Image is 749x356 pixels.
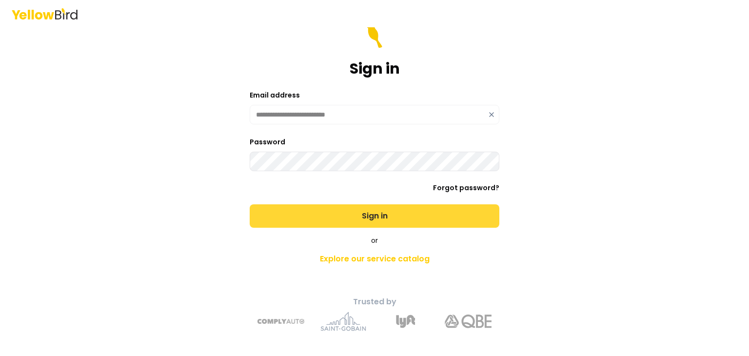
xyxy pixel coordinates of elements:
p: Trusted by [203,296,546,308]
a: Explore our service catalog [203,249,546,269]
a: Forgot password? [433,183,499,193]
span: or [371,236,378,245]
button: Sign in [250,204,499,228]
label: Password [250,137,285,147]
label: Email address [250,90,300,100]
h1: Sign in [350,60,400,78]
